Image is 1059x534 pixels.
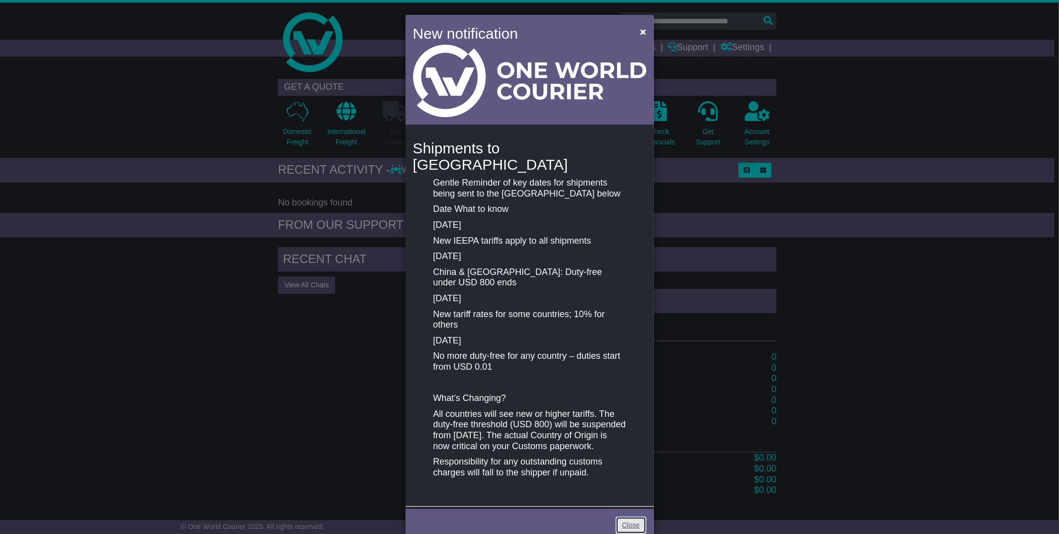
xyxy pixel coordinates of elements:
h4: Shipments to [GEOGRAPHIC_DATA] [413,140,646,173]
p: What’s Changing? [433,393,626,404]
p: [DATE] [433,293,626,304]
p: [DATE] [433,335,626,346]
p: New tariff rates for some countries; 10% for others [433,309,626,331]
p: All countries will see new or higher tariffs. The duty-free threshold (USD 800) will be suspended... [433,409,626,452]
p: [DATE] [433,251,626,262]
p: [DATE] [433,220,626,231]
img: Light [413,45,646,117]
p: Responsibility for any outstanding customs charges will fall to the shipper if unpaid. [433,457,626,478]
p: New IEEPA tariffs apply to all shipments [433,236,626,247]
span: × [640,26,646,37]
p: No more duty-free for any country – duties start from USD 0.01 [433,351,626,372]
a: Close [616,517,646,534]
p: Gentle Reminder of key dates for shipments being sent to the [GEOGRAPHIC_DATA] below [433,178,626,199]
p: Date What to know [433,204,626,215]
button: Close [635,21,651,42]
h4: New notification [413,22,626,45]
p: China & [GEOGRAPHIC_DATA]: Duty-free under USD 800 ends [433,267,626,288]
